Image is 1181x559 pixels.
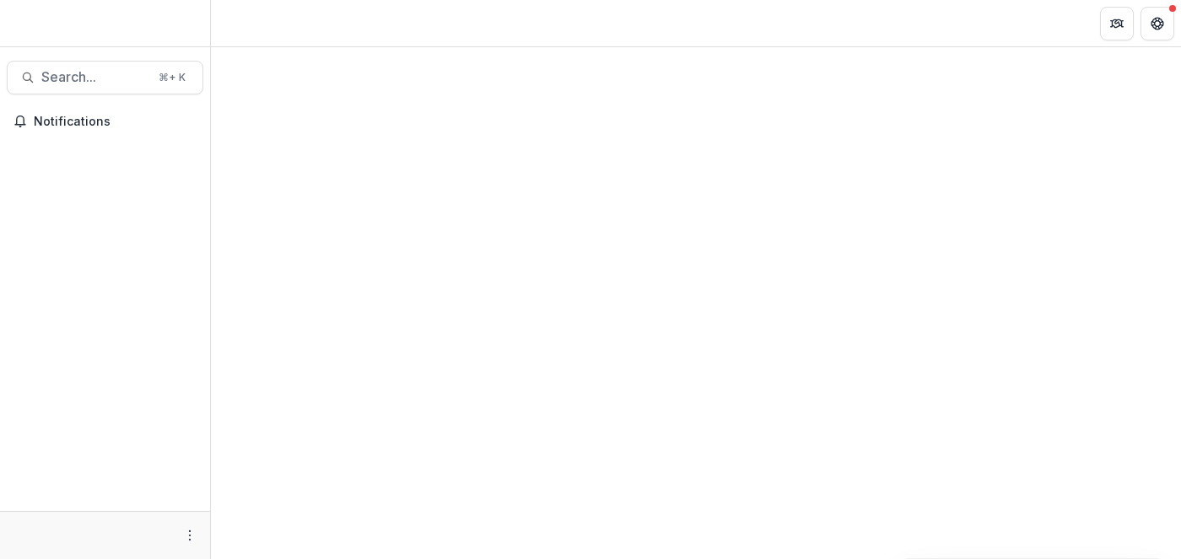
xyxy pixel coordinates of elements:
nav: breadcrumb [218,11,289,35]
button: Get Help [1141,7,1174,40]
button: Search... [7,61,203,94]
span: Notifications [34,115,197,129]
span: Search... [41,69,148,85]
button: More [180,525,200,546]
button: Notifications [7,108,203,135]
button: Partners [1100,7,1134,40]
div: ⌘ + K [155,68,189,87]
